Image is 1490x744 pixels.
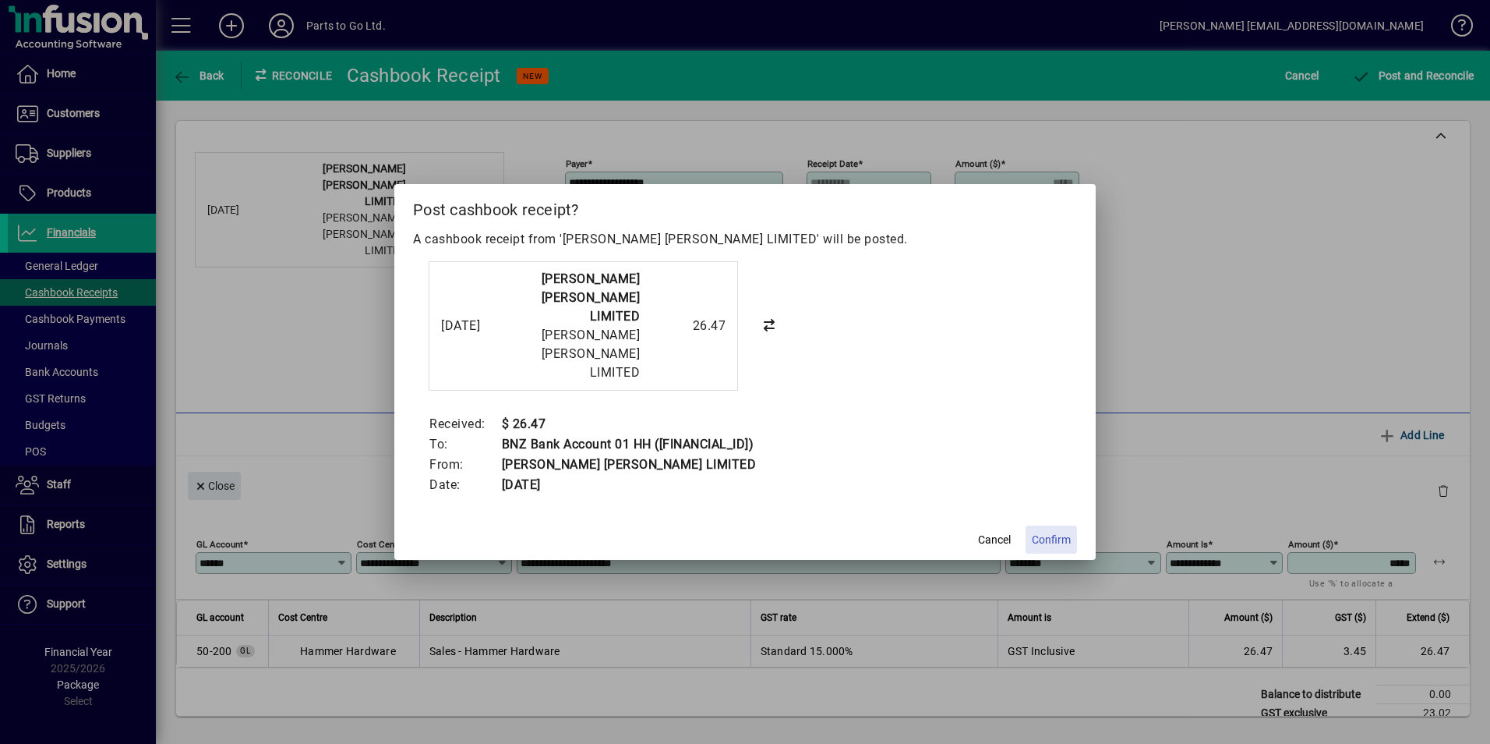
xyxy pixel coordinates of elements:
[501,434,757,455] td: BNZ Bank Account 01 HH ([FINANCIAL_ID])
[413,230,1077,249] p: A cashbook receipt from '[PERSON_NAME] [PERSON_NAME] LIMITED' will be posted.
[501,414,757,434] td: $ 26.47
[1026,526,1077,554] button: Confirm
[542,271,641,324] strong: [PERSON_NAME] [PERSON_NAME] LIMITED
[429,475,501,495] td: Date:
[978,532,1011,548] span: Cancel
[542,328,641,380] span: [PERSON_NAME] [PERSON_NAME] LIMITED
[441,317,503,335] div: [DATE]
[429,434,501,455] td: To:
[648,317,726,335] div: 26.47
[429,414,501,434] td: Received:
[394,184,1096,229] h2: Post cashbook receipt?
[501,455,757,475] td: [PERSON_NAME] [PERSON_NAME] LIMITED
[969,526,1019,554] button: Cancel
[429,455,501,475] td: From:
[1032,532,1071,548] span: Confirm
[501,475,757,495] td: [DATE]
